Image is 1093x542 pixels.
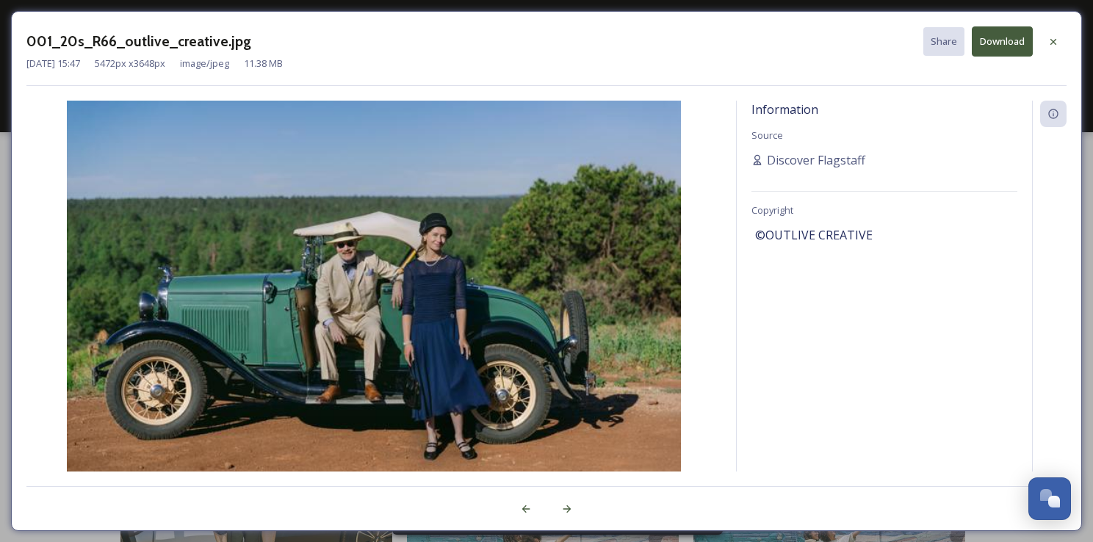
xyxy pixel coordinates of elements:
[26,57,80,71] span: [DATE] 15:47
[26,101,721,510] img: 1424c271-90d9-4530-90c1-0cb9366e2878.jpg
[751,129,783,142] span: Source
[1028,477,1071,520] button: Open Chat
[972,26,1033,57] button: Download
[751,101,818,118] span: Information
[751,203,793,217] span: Copyright
[244,57,283,71] span: 11.38 MB
[923,27,964,56] button: Share
[180,57,229,71] span: image/jpeg
[755,226,873,244] span: ©OUTLIVE CREATIVE
[767,151,865,169] span: Discover Flagstaff
[26,31,251,52] h3: 001_20s_R66_outlive_creative.jpg
[95,57,165,71] span: 5472 px x 3648 px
